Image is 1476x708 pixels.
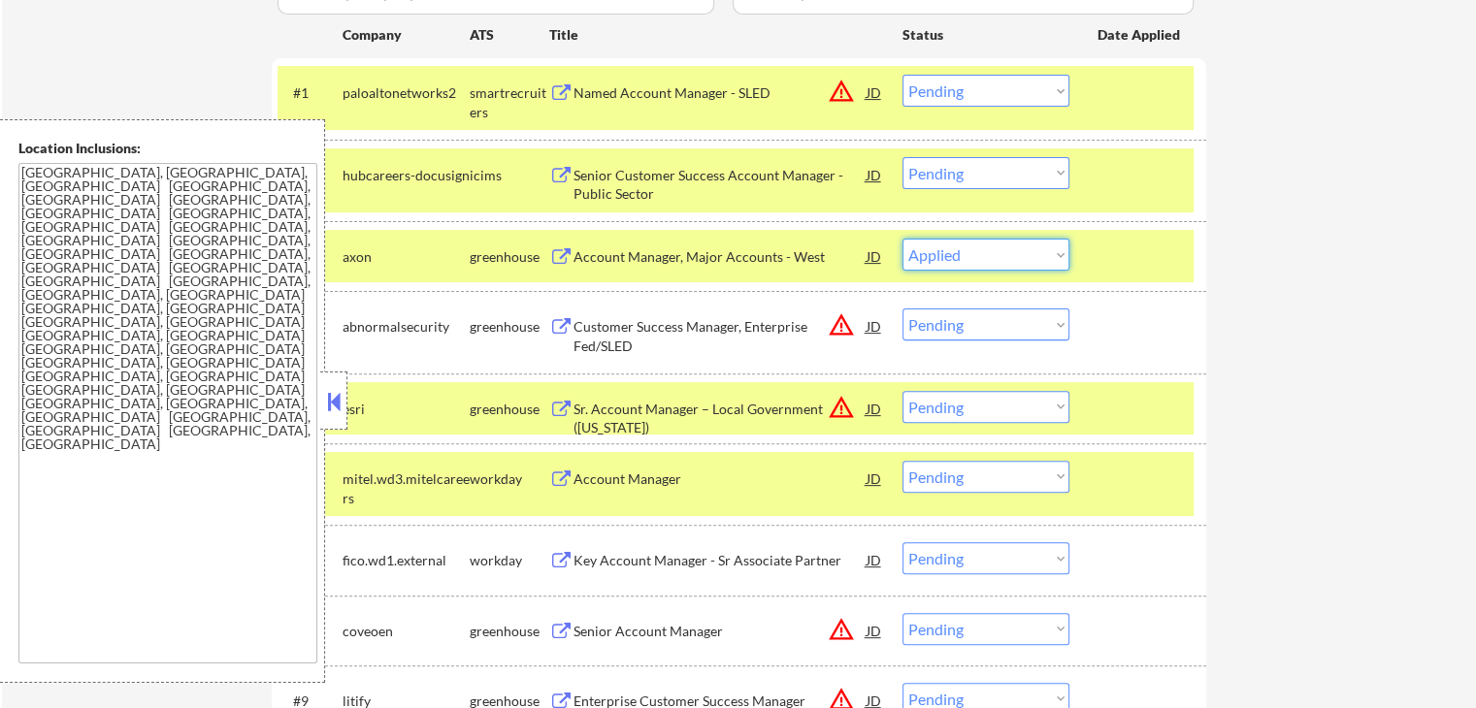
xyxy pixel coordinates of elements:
div: greenhouse [470,317,549,337]
div: JD [865,542,884,577]
button: warning_amber [828,616,855,643]
div: JD [865,613,884,648]
div: Sr. Account Manager – Local Government ([US_STATE]) [574,400,867,437]
div: Named Account Manager - SLED [574,83,867,103]
div: hubcareers-docusign [343,166,470,185]
div: icims [470,166,549,185]
div: JD [865,157,884,192]
div: coveoen [343,622,470,641]
div: workday [470,469,549,489]
div: smartrecruiters [470,83,549,121]
div: Customer Success Manager, Enterprise Fed/SLED [574,317,867,355]
div: ATS [470,25,549,45]
button: warning_amber [828,394,855,421]
div: paloaltonetworks2 [343,83,470,103]
div: Title [549,25,884,45]
div: axon [343,247,470,267]
div: JD [865,75,884,110]
div: abnormalsecurity [343,317,470,337]
div: #1 [293,83,327,103]
div: JD [865,391,884,426]
div: Senior Account Manager [574,622,867,641]
div: JD [865,461,884,496]
div: Location Inclusions: [18,139,317,158]
button: warning_amber [828,311,855,338]
div: Key Account Manager - Sr Associate Partner [574,551,867,570]
div: greenhouse [470,622,549,641]
button: warning_amber [828,78,855,105]
div: JD [865,239,884,274]
div: greenhouse [470,247,549,267]
div: mitel.wd3.mitelcareers [343,469,470,507]
div: Company [343,25,470,45]
div: Account Manager, Major Accounts - West [574,247,867,267]
div: greenhouse [470,400,549,419]
div: esri [343,400,470,419]
div: fico.wd1.external [343,551,470,570]
div: Senior Customer Success Account Manager - Public Sector [574,166,867,204]
div: Date Applied [1098,25,1183,45]
div: JD [865,308,884,343]
div: workday [470,551,549,570]
div: Status [902,16,1069,51]
div: Account Manager [574,469,867,489]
